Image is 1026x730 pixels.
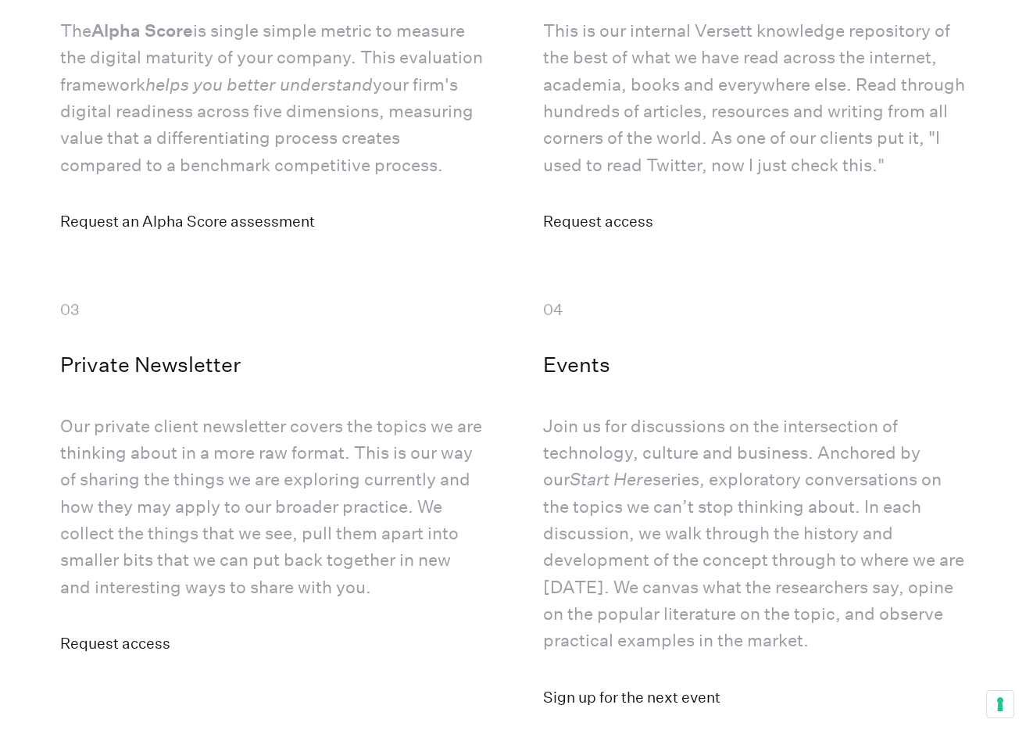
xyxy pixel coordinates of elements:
[543,208,674,236] a: Request access
[543,17,966,178] p: This is our internal Versett knowledge repository of the best of what we have read across the int...
[60,348,241,383] h5: Private Newsletter
[60,296,80,323] div: 03
[91,20,193,41] strong: Alpha Score
[543,348,610,383] h5: Events
[570,469,652,489] em: Start Here
[60,208,336,236] a: Request an Alpha Score assessment
[543,413,966,654] p: Join us for discussions on the intersection of technology, culture and business. Anchored by our ...
[60,630,191,658] a: Request access
[60,413,483,600] p: Our private client newsletter covers the topics we are thinking about in a more raw format. This ...
[987,691,1013,717] button: Your consent preferences for tracking technologies
[543,296,563,323] div: 04
[145,74,373,95] em: helps you better understand
[543,684,742,712] a: Sign up for the next event
[60,17,483,178] p: The is single simple metric to measure the digital maturity of your company. This evaluation fram...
